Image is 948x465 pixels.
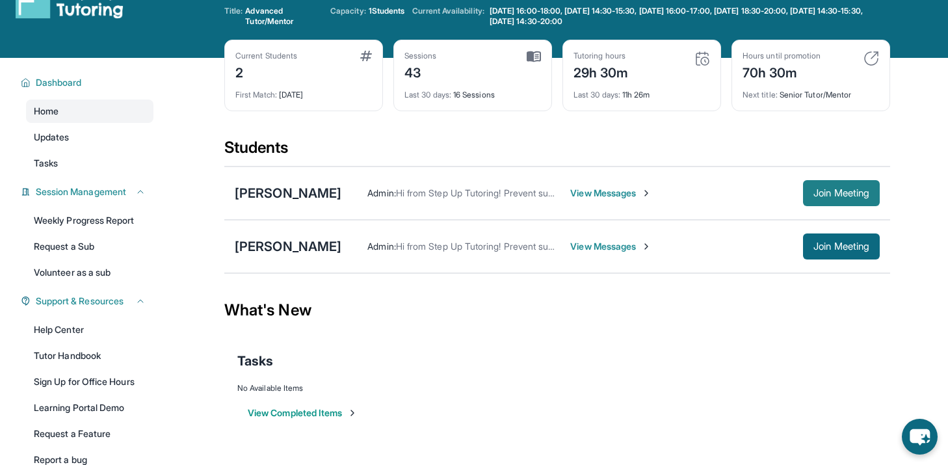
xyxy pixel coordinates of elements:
div: Students [224,137,890,166]
span: Join Meeting [813,189,869,197]
div: 11h 26m [573,82,710,100]
span: View Messages [570,187,652,200]
button: Join Meeting [803,233,880,259]
img: card [360,51,372,61]
a: Tutor Handbook [26,344,153,367]
span: Support & Resources [36,295,124,308]
a: Request a Sub [26,235,153,258]
img: card [694,51,710,66]
img: Chevron-Right [641,188,652,198]
img: card [863,51,879,66]
span: Admin : [367,187,395,198]
div: [PERSON_NAME] [235,237,341,256]
div: What's New [224,282,890,339]
img: card [527,51,541,62]
div: [DATE] [235,82,372,100]
button: Join Meeting [803,180,880,206]
span: Admin : [367,241,395,252]
div: 29h 30m [573,61,629,82]
span: Updates [34,131,70,144]
img: Chevron-Right [641,241,652,252]
button: Session Management [31,185,146,198]
div: Hours until promotion [743,51,821,61]
span: Advanced Tutor/Mentor [245,6,323,27]
button: Support & Resources [31,295,146,308]
span: Tasks [34,157,58,170]
a: Help Center [26,318,153,341]
a: Volunteer as a sub [26,261,153,284]
a: Tasks [26,152,153,175]
button: Dashboard [31,76,146,89]
span: View Messages [570,240,652,253]
div: 16 Sessions [404,82,541,100]
div: 70h 30m [743,61,821,82]
span: Dashboard [36,76,82,89]
span: Next title : [743,90,778,100]
span: [DATE] 16:00-18:00, [DATE] 14:30-15:30, [DATE] 16:00-17:00, [DATE] 18:30-20:00, [DATE] 14:30-15:3... [490,6,888,27]
a: [DATE] 16:00-18:00, [DATE] 14:30-15:30, [DATE] 16:00-17:00, [DATE] 18:30-20:00, [DATE] 14:30-15:3... [487,6,890,27]
div: Tutoring hours [573,51,629,61]
span: Last 30 days : [573,90,620,100]
a: Learning Portal Demo [26,396,153,419]
span: Capacity: [330,6,366,16]
a: Home [26,100,153,123]
a: Sign Up for Office Hours [26,370,153,393]
span: 1 Students [369,6,405,16]
a: Request a Feature [26,422,153,445]
span: First Match : [235,90,277,100]
span: Tasks [237,352,273,370]
button: View Completed Items [248,406,358,419]
div: Sessions [404,51,437,61]
button: chat-button [902,419,938,455]
span: Last 30 days : [404,90,451,100]
div: Current Students [235,51,297,61]
span: Home [34,105,59,118]
span: Session Management [36,185,126,198]
div: [PERSON_NAME] [235,184,341,202]
a: Weekly Progress Report [26,209,153,232]
div: 2 [235,61,297,82]
span: Title: [224,6,243,27]
div: No Available Items [237,383,877,393]
span: Join Meeting [813,243,869,250]
div: Senior Tutor/Mentor [743,82,879,100]
a: Updates [26,126,153,149]
span: Current Availability: [412,6,484,27]
div: 43 [404,61,437,82]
